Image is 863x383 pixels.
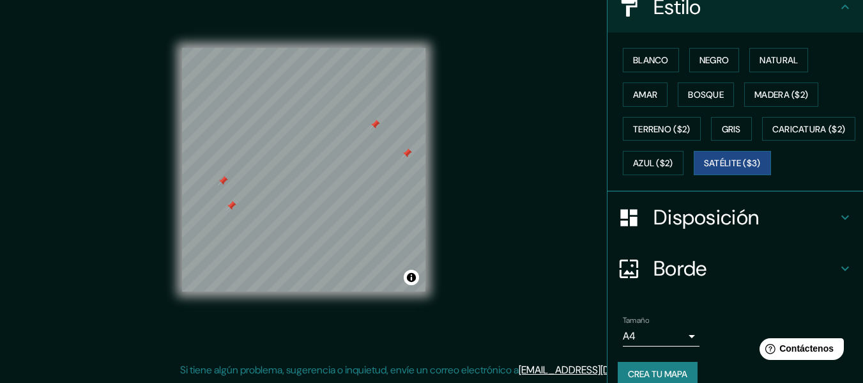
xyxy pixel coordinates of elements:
[722,123,741,135] font: Gris
[633,123,691,135] font: Terreno ($2)
[623,151,684,175] button: Azul ($2)
[744,82,818,107] button: Madera ($2)
[633,54,669,66] font: Blanco
[653,204,759,231] font: Disposición
[678,82,734,107] button: Bosque
[633,89,657,100] font: Amar
[762,117,856,141] button: Caricatura ($2)
[623,329,636,343] font: A4
[711,117,752,141] button: Gris
[653,255,707,282] font: Borde
[623,82,668,107] button: Amar
[760,54,798,66] font: Natural
[749,333,849,369] iframe: Lanzador de widgets de ayuda
[180,363,519,377] font: Si tiene algún problema, sugerencia o inquietud, envíe un correo electrónico a
[699,54,729,66] font: Negro
[182,48,425,292] canvas: Mapa
[519,363,676,377] a: [EMAIL_ADDRESS][DOMAIN_NAME]
[607,243,863,294] div: Borde
[404,270,419,285] button: Activar o desactivar atribución
[623,48,679,72] button: Blanco
[704,158,761,169] font: Satélite ($3)
[688,89,724,100] font: Bosque
[633,158,673,169] font: Azul ($2)
[749,48,808,72] button: Natural
[689,48,740,72] button: Negro
[607,192,863,243] div: Disposición
[628,368,687,380] font: Crea tu mapa
[623,315,649,325] font: Tamaño
[623,326,699,347] div: A4
[754,89,808,100] font: Madera ($2)
[772,123,846,135] font: Caricatura ($2)
[623,117,701,141] button: Terreno ($2)
[694,151,771,175] button: Satélite ($3)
